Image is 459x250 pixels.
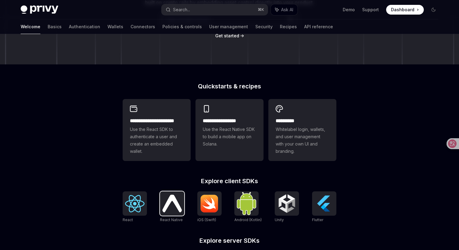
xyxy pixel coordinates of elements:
[107,19,123,34] a: Wallets
[429,5,438,15] button: Toggle dark mode
[161,4,268,15] button: Search...⌘K
[255,19,273,34] a: Security
[362,7,379,13] a: Support
[130,126,183,155] span: Use the React SDK to authenticate a user and create an embedded wallet.
[197,191,222,223] a: iOS (Swift)iOS (Swift)
[271,4,297,15] button: Ask AI
[276,126,329,155] span: Whitelabel login, wallets, and user management with your own UI and branding.
[203,126,256,148] span: Use the React Native SDK to build a mobile app on Solana.
[123,191,147,223] a: ReactReact
[69,19,100,34] a: Authentication
[48,19,62,34] a: Basics
[386,5,424,15] a: Dashboard
[195,99,263,161] a: **** **** **** ***Use the React Native SDK to build a mobile app on Solana.
[21,5,58,14] img: dark logo
[277,194,297,213] img: Unity
[234,217,262,222] span: Android (Kotlin)
[215,33,239,38] span: Get started
[343,7,355,13] a: Demo
[304,19,333,34] a: API reference
[173,6,190,13] div: Search...
[215,33,239,39] a: Get started
[160,191,184,223] a: React NativeReact Native
[123,178,336,184] h2: Explore client SDKs
[200,194,219,213] img: iOS (Swift)
[314,194,334,213] img: Flutter
[275,191,299,223] a: UnityUnity
[162,195,182,212] img: React Native
[131,19,155,34] a: Connectors
[209,19,248,34] a: User management
[234,191,262,223] a: Android (Kotlin)Android (Kotlin)
[160,217,183,222] span: React Native
[280,19,297,34] a: Recipes
[312,217,323,222] span: Flutter
[312,191,336,223] a: FlutterFlutter
[281,7,293,13] span: Ask AI
[268,99,336,161] a: **** *****Whitelabel login, wallets, and user management with your own UI and branding.
[275,217,284,222] span: Unity
[123,217,133,222] span: React
[197,217,216,222] span: iOS (Swift)
[21,19,40,34] a: Welcome
[123,83,336,89] h2: Quickstarts & recipes
[391,7,414,13] span: Dashboard
[237,192,256,215] img: Android (Kotlin)
[258,7,264,12] span: ⌘ K
[162,19,202,34] a: Policies & controls
[125,195,144,212] img: React
[123,238,336,244] h2: Explore server SDKs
